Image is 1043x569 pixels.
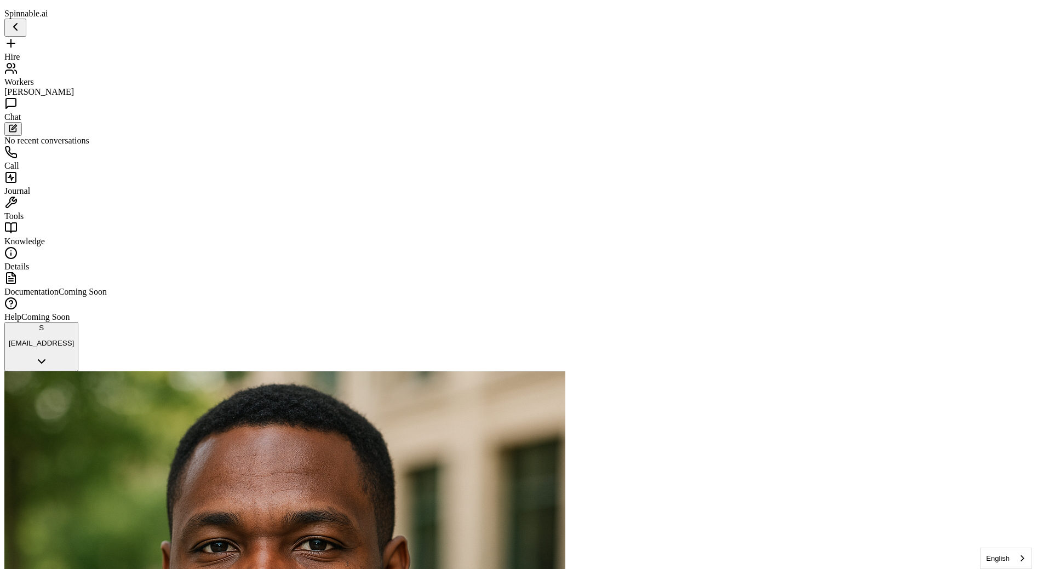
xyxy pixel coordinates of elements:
a: English [981,548,1031,568]
span: Details [4,262,29,271]
span: Knowledge [4,237,45,246]
span: Chat [4,112,21,122]
span: Coming Soon [21,312,70,321]
span: Call [4,161,19,170]
aside: Language selected: English [980,548,1032,569]
span: Spinnable [4,9,48,18]
div: Language [980,548,1032,569]
p: [EMAIL_ADDRESS] [9,339,74,347]
span: Tools [4,211,24,221]
span: Hire [4,52,20,61]
span: Journal [4,186,30,196]
span: Help [4,312,21,321]
div: [PERSON_NAME] [4,87,1039,97]
span: Coming Soon [59,287,107,296]
span: Documentation [4,287,59,296]
span: Workers [4,77,34,87]
button: Start new chat [4,122,22,136]
span: .ai [39,9,48,18]
div: No recent conversations [4,136,1039,146]
button: S[EMAIL_ADDRESS] [4,322,78,371]
span: S [39,324,44,332]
